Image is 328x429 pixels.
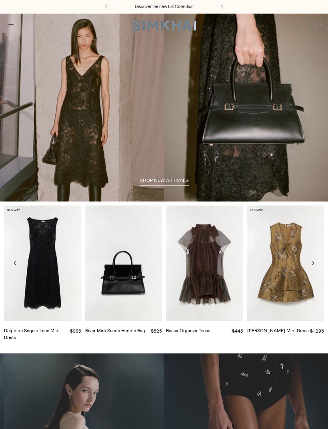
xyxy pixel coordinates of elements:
a: Open search modal [288,18,304,34]
button: Open menu modal [2,18,19,34]
a: River Mini Suede Handle Bag [85,328,145,333]
a: SIMKHAI [132,20,196,32]
button: Move to previous carousel slide [8,256,22,270]
span: 0 [318,22,325,29]
a: [PERSON_NAME] Mini Dress [247,328,309,333]
a: Open cart modal [305,18,322,34]
a: shop new arrivals [140,178,189,186]
button: Move to next carousel slide [306,256,320,270]
a: Discover the new Fall Collection [135,4,194,10]
span: shop new arrivals [140,178,189,183]
a: Beaux Organza Dress [166,328,210,333]
a: Delphine Sequin Lace Midi Dress [4,328,60,341]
